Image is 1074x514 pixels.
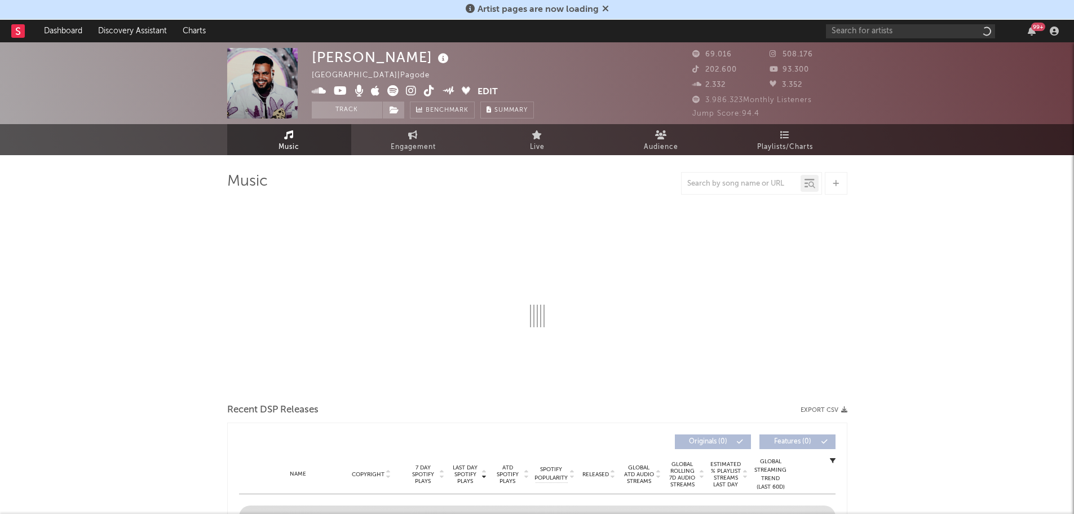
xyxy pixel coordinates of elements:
[90,20,175,42] a: Discovery Assistant
[351,124,475,155] a: Engagement
[478,5,599,14] span: Artist pages are now loading
[175,20,214,42] a: Charts
[770,81,802,89] span: 3.352
[723,124,847,155] a: Playlists/Charts
[475,124,599,155] a: Live
[667,461,698,488] span: Global Rolling 7D Audio Streams
[692,81,726,89] span: 2.332
[675,434,751,449] button: Originals(0)
[480,102,534,118] button: Summary
[692,96,812,104] span: 3.986.323 Monthly Listeners
[494,107,528,113] span: Summary
[450,464,480,485] span: Last Day Spotify Plays
[692,51,732,58] span: 69.016
[262,470,335,478] div: Name
[530,140,545,154] span: Live
[770,66,809,73] span: 93.300
[692,66,737,73] span: 202.600
[582,471,609,478] span: Released
[759,434,836,449] button: Features(0)
[754,458,788,491] div: Global Streaming Trend (Last 60D)
[1031,23,1045,31] div: 99 +
[767,438,819,445] span: Features ( 0 )
[624,464,655,485] span: Global ATD Audio Streams
[534,465,568,482] span: Spotify Popularity
[36,20,90,42] a: Dashboard
[410,102,475,118] a: Benchmark
[312,102,382,118] button: Track
[426,104,469,117] span: Benchmark
[599,124,723,155] a: Audience
[757,140,813,154] span: Playlists/Charts
[391,140,436,154] span: Engagement
[312,69,443,82] div: [GEOGRAPHIC_DATA] | Pagode
[644,140,678,154] span: Audience
[682,179,801,188] input: Search by song name or URL
[1028,27,1036,36] button: 99+
[770,51,813,58] span: 508.176
[710,461,741,488] span: Estimated % Playlist Streams Last Day
[826,24,995,38] input: Search for artists
[408,464,438,485] span: 7 Day Spotify Plays
[312,48,452,67] div: [PERSON_NAME]
[602,5,609,14] span: Dismiss
[801,407,847,414] button: Export CSV
[478,85,498,99] button: Edit
[227,124,351,155] a: Music
[493,464,523,485] span: ATD Spotify Plays
[682,438,734,445] span: Originals ( 0 )
[692,110,759,117] span: Jump Score: 94.4
[227,403,319,417] span: Recent DSP Releases
[352,471,384,478] span: Copyright
[279,140,299,154] span: Music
